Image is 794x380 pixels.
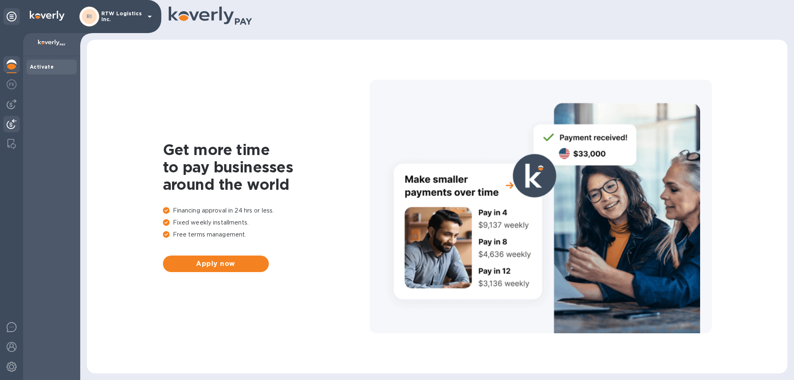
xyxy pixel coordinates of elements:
button: Apply now [163,256,269,272]
img: Logo [30,11,65,21]
b: RI [86,13,92,19]
p: Fixed weekly installments. [163,218,370,227]
span: Apply now [170,259,262,269]
b: Activate [30,64,54,70]
p: RTW Logistics Inc. [101,11,143,22]
img: Foreign exchange [7,79,17,89]
p: Financing approval in 24 hrs or less. [163,206,370,215]
div: Unpin categories [3,8,20,25]
h1: Get more time to pay businesses around the world [163,141,370,193]
p: Free terms management. [163,230,370,239]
